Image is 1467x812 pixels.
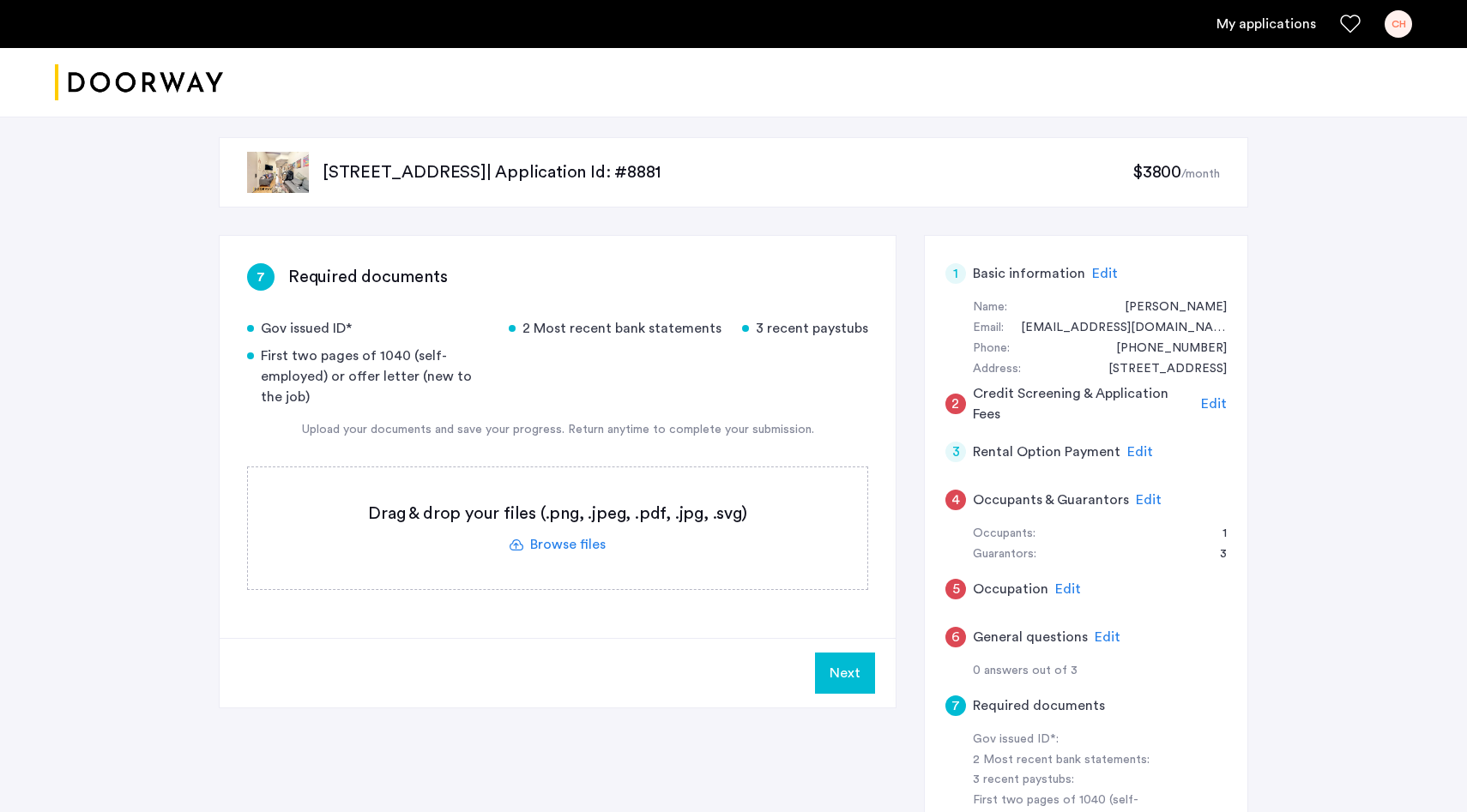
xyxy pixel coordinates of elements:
a: My application [1216,14,1316,34]
div: 7 [945,695,966,716]
p: [STREET_ADDRESS] | Application Id: #8881 [323,160,1132,184]
h5: Occupation [973,579,1048,599]
h3: Required documents [288,265,447,289]
a: Cazamio logo [55,51,223,115]
div: chowellmoore@gmail.com [1004,318,1227,339]
div: 3 [1203,544,1227,565]
span: Edit [1201,397,1227,411]
span: Edit [1136,493,1162,507]
div: 1 [1205,524,1227,544]
span: Edit [1055,582,1081,596]
div: 8008 Chatahoochie Lane [1091,359,1227,380]
span: Edit [1127,445,1153,459]
div: Gov issued ID*: [973,730,1189,750]
h5: Credit Screening & Application Fees [973,383,1195,424]
div: 7 [247,263,275,291]
span: Edit [1095,630,1120,644]
img: logo [55,51,223,115]
img: apartment [247,152,309,193]
div: 3 recent paystubs [742,318,868,339]
div: 3 [945,442,966,462]
h5: General questions [973,627,1088,647]
sub: /month [1181,168,1220,180]
div: 2 [945,394,966,414]
div: Email: [973,318,1004,339]
span: Edit [1092,267,1118,280]
div: CH [1385,10,1412,38]
div: 4 [945,490,966,510]
div: First two pages of 1040 (self-employed) or offer letter (new to the job) [247,346,488,407]
div: Occupants: [973,524,1035,544]
div: 1 [945,263,966,284]
div: Upload your documents and save your progress. Return anytime to complete your submission. [247,421,868,439]
div: 3 recent paystubs: [973,770,1189,791]
div: +19194261990 [1099,339,1227,359]
h5: Rental Option Payment [973,442,1120,462]
div: Name: [973,298,1007,318]
button: Next [815,653,875,694]
h5: Required documents [973,695,1105,716]
span: $3800 [1132,164,1181,181]
div: Address: [973,359,1021,380]
div: 0 answers out of 3 [973,661,1227,682]
div: 2 Most recent bank statements [509,318,721,339]
div: Phone: [973,339,1010,359]
div: 2 Most recent bank statements: [973,750,1189,771]
div: 5 [945,579,966,599]
div: 6 [945,627,966,647]
div: Gov issued ID* [247,318,488,339]
div: Carol Howell-Moore [1108,298,1227,318]
h5: Basic information [973,263,1085,284]
h5: Occupants & Guarantors [973,490,1129,510]
a: Favorites [1340,14,1361,34]
div: Guarantors: [973,544,1036,565]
